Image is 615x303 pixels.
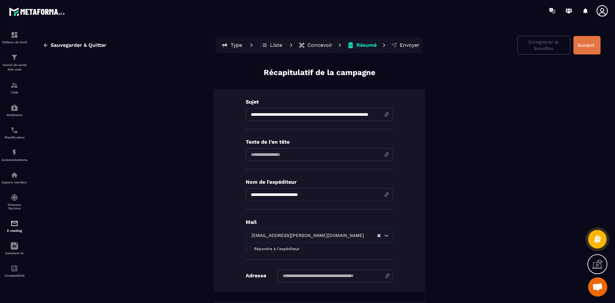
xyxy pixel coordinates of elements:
span: Répondre à l'expéditeur [254,247,299,251]
button: Suivant [573,36,601,55]
button: Envoyer [389,39,422,52]
p: Webinaire [2,113,27,117]
p: Tableau de bord [2,40,27,44]
p: Liste [270,42,282,48]
a: automationsautomationsEspace membre [2,166,27,189]
img: accountant [11,265,18,272]
a: emailemailE-mailing [2,215,27,237]
p: Type [231,42,242,48]
a: automationsautomationsAutomatisations [2,144,27,166]
span: Sauvegarder & Quitter [51,42,106,48]
p: E-mailing [2,229,27,232]
a: accountantaccountantComptabilité [2,260,27,282]
p: Espace membre [2,181,27,184]
p: Récapitulatif de la campagne [264,67,375,78]
div: Search for option [246,228,393,243]
img: automations [11,104,18,112]
p: Tunnel de vente Site web [2,63,27,72]
p: Concevoir [307,42,332,48]
a: formationformationTableau de bord [2,26,27,49]
p: Adresse [246,273,266,279]
img: automations [11,171,18,179]
p: Réseaux Sociaux [2,203,27,210]
input: Search for option [365,232,377,239]
img: logo [9,6,67,18]
button: Sauvegarder & Quitter [38,39,111,51]
button: Liste [257,39,286,52]
p: Planificateur [2,136,27,139]
button: Clear Selected [377,233,381,238]
p: Assistant IA [2,251,27,255]
p: Sujet [246,99,393,105]
button: Concevoir [297,39,334,52]
img: scheduler [11,126,18,134]
p: Mail [246,219,393,225]
p: Texte de l’en tête [246,139,393,145]
img: formation [11,81,18,89]
p: Nom de l'expéditeur [246,179,393,185]
a: schedulerschedulerPlanificateur [2,122,27,144]
img: formation [11,31,18,39]
p: Envoyer [400,42,420,48]
a: formationformationTunnel de vente Site web [2,49,27,77]
p: Résumé [357,42,377,48]
a: Assistant IA [2,237,27,260]
img: social-network [11,194,18,201]
p: Automatisations [2,158,27,162]
span: [EMAIL_ADDRESS][PERSON_NAME][DOMAIN_NAME] [250,232,365,239]
img: automations [11,149,18,156]
a: social-networksocial-networkRéseaux Sociaux [2,189,27,215]
button: Type [217,39,246,52]
div: Ouvrir le chat [588,277,607,297]
a: automationsautomationsWebinaire [2,99,27,122]
a: formationformationCRM [2,77,27,99]
img: email [11,220,18,227]
p: Comptabilité [2,274,27,277]
img: formation [11,54,18,61]
button: Résumé [345,39,379,52]
p: CRM [2,91,27,94]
